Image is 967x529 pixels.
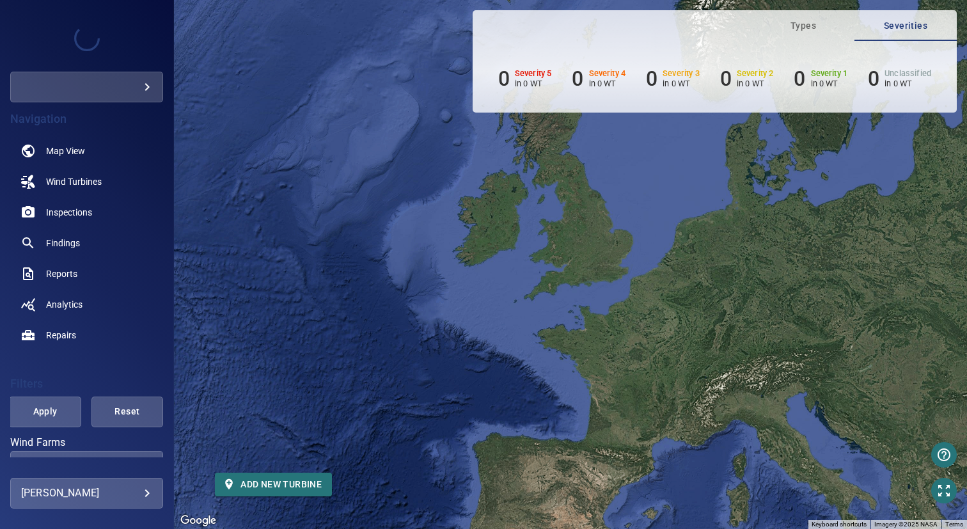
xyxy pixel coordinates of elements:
li: Severity 5 [498,67,552,91]
button: Add new turbine [215,473,332,496]
span: Reports [46,267,77,280]
span: Map View [46,145,85,157]
a: Terms (opens in new tab) [945,521,963,528]
p: in 0 WT [663,79,700,88]
h6: Severity 1 [811,69,848,78]
li: Severity 1 [794,67,847,91]
a: map noActive [10,136,163,166]
li: Severity Unclassified [868,67,931,91]
span: Findings [46,237,80,249]
h6: Severity 2 [737,69,774,78]
h6: 0 [794,67,805,91]
a: inspections noActive [10,197,163,228]
h6: Severity 3 [663,69,700,78]
button: Keyboard shortcuts [812,520,867,529]
h6: Severity 5 [515,69,552,78]
span: Types [760,18,847,34]
span: Add new turbine [225,477,322,493]
div: Wind Farms [10,451,163,482]
span: Repairs [46,329,76,342]
a: windturbines noActive [10,166,163,197]
a: Open this area in Google Maps (opens a new window) [177,512,219,529]
a: analytics noActive [10,289,163,320]
a: reports noActive [10,258,163,289]
p: in 0 WT [811,79,848,88]
h6: 0 [868,67,879,91]
button: Apply [9,397,81,427]
a: repairs noActive [10,320,163,351]
img: Google [177,512,219,529]
p: in 0 WT [515,79,552,88]
li: Severity 3 [646,67,700,91]
h6: 0 [646,67,657,91]
h6: 0 [720,67,732,91]
li: Severity 4 [572,67,625,91]
h6: 0 [498,67,510,91]
h6: 0 [572,67,583,91]
span: Apply [25,404,65,420]
span: Inspections [46,206,92,219]
h6: Unclassified [884,69,931,78]
label: Wind Farms [10,438,163,448]
div: renewablesfsdnv [10,72,163,102]
h4: Navigation [10,113,163,125]
span: Wind Turbines [46,175,102,188]
h6: Severity 4 [589,69,626,78]
li: Severity 2 [720,67,774,91]
div: [PERSON_NAME] [21,483,152,503]
a: findings noActive [10,228,163,258]
span: Reset [107,404,147,420]
button: Reset [91,397,163,427]
span: Severities [862,18,949,34]
p: in 0 WT [737,79,774,88]
span: Analytics [46,298,83,311]
p: in 0 WT [589,79,626,88]
p: in 0 WT [884,79,931,88]
span: Imagery ©2025 NASA [874,521,938,528]
h4: Filters [10,377,163,390]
